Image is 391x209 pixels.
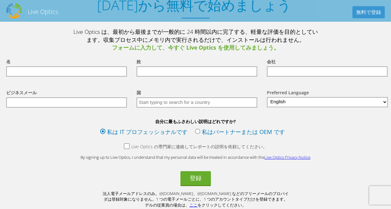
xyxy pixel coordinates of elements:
[267,90,309,97] label: Preferred Language
[6,90,37,97] label: ビジネスメール
[267,59,276,66] label: 会社
[137,97,257,108] input: Start typing to search for a country
[195,128,285,137] label: 私はパートナーまたは OEM です
[352,6,385,18] a: 無料で登録
[189,202,198,208] a: ここ
[100,128,188,137] label: 私は IT プロフェッショナルです
[180,171,211,186] button: 登録
[71,28,320,52] p: Live Optics は、最初から最後までが一般的に 24 時間以内に完了する、軽量な評価を目的としています。収集プロセス中にメモリ内で実行されるだけで、インストールは行われません。
[28,7,58,16] h2: Live Optics
[264,154,310,160] a: Live Optics Privacy Notice
[6,59,11,66] label: 名
[102,191,289,208] p: 法人電子メールアドレスのみ。@[DOMAIN_NAME]、@[DOMAIN_NAME] などのフリーメールのプロバイダは登録対象になりません。1 つの電子メールごとに、1 つのアカウントタイプだ...
[6,3,22,19] img: Dell Dpack
[71,44,320,52] span: フォームに入力して、今すぐ Live Optics を使用してみましょう。
[124,144,267,151] label: Live Optics の専門家に連絡してレポートの説明を依頼してください。
[137,59,141,66] label: 姓
[137,90,141,97] label: 国
[71,154,320,160] p: By signing up to Live Optics, I understand that my personal data will be treated in accordance wi...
